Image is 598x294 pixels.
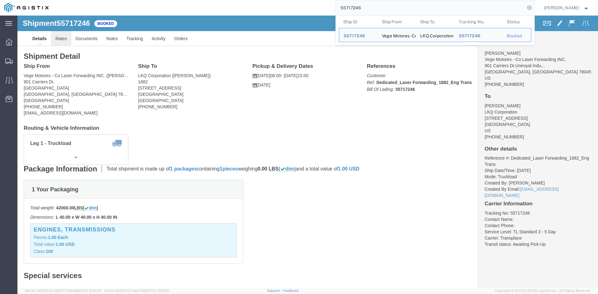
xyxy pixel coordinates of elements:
[344,33,373,39] div: 55717246
[544,4,579,11] span: Jorge Hinojosa
[377,16,416,28] th: Ship From
[382,28,411,42] div: Vege Motores - Co Laser Forwarding INC.
[507,33,527,39] div: Booked
[17,16,598,287] iframe: FS Legacy Container
[339,16,534,45] table: Search Results
[502,16,531,28] th: Status
[495,288,591,293] span: Copyright © [DATE]-[DATE] Agistix Inc., All Rights Reserved
[77,289,101,292] span: [DATE] 10:41:40
[454,16,502,28] th: Tracking Nu.
[25,289,101,292] span: Server: 2025.21.0-c63077040a8
[420,28,450,42] div: LKQ Corporation
[4,3,49,12] img: logo
[458,33,498,39] div: 55717246
[416,16,454,28] th: Ship To
[543,4,590,12] button: [PERSON_NAME]
[458,33,480,38] span: 55717246
[344,33,365,38] span: 55717246
[283,289,299,292] a: Feedback
[104,289,169,292] span: Client: 2025.21.0-faee749
[267,289,283,292] a: Support
[145,289,169,292] span: [DATE] 10:25:10
[336,0,525,15] input: Search for shipment number, reference number
[339,16,377,28] th: Ship ID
